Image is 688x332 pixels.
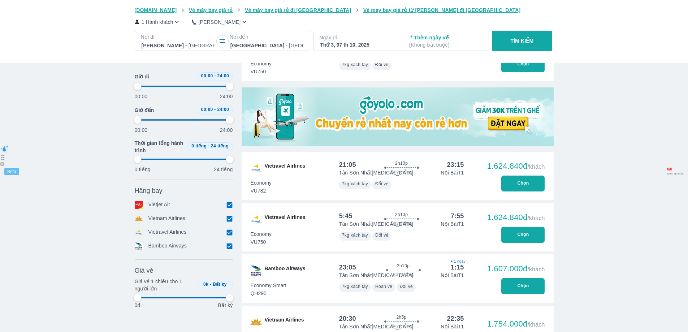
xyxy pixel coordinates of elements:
[135,186,163,195] span: Hãng bay
[251,238,272,246] span: VU750
[339,212,352,220] div: 5:45
[265,214,306,225] span: Vietravel Airlines
[214,166,233,173] p: 24 tiếng
[201,107,213,112] span: 00:00
[250,162,262,174] img: VU
[214,107,216,112] span: -
[245,7,351,13] span: Vé máy bay giá rẻ đi [GEOGRAPHIC_DATA]
[441,220,464,228] p: Nội Bài T1
[148,215,186,223] p: Vietnam Airlines
[487,162,545,171] div: 1.624.840đ
[342,62,368,67] span: 7kg xách tay
[135,73,149,80] span: Giờ đi
[339,272,414,279] p: Tân Sơn Nhất [MEDICAL_DATA]
[135,93,148,100] p: 00:00
[396,314,406,320] span: 2h5p
[409,41,482,48] p: ( Không bắt buộc )
[375,181,389,186] span: Đổi vé
[409,34,482,48] p: Thêm ngày về
[135,18,181,26] button: 1 Hành khách
[399,284,413,289] span: Đổi vé
[135,166,151,173] p: 0 tiếng
[211,143,229,148] span: 24 tiếng
[251,282,287,289] span: Economy Smart
[251,187,272,194] span: VU782
[397,263,410,269] span: 2h10p
[214,73,216,78] span: -
[251,60,272,67] span: Economy
[441,323,464,330] p: Nội Bài T1
[395,160,408,166] span: 2h10p
[527,266,545,272] span: /khách
[375,284,393,289] span: Hoàn vé
[220,93,233,100] p: 24:00
[451,263,464,272] div: 1:15
[487,213,545,222] div: 1.624.840đ
[230,33,304,40] p: Nơi đến
[441,169,464,176] p: Nội Bài T1
[319,34,394,41] p: Ngày đi
[135,126,148,134] p: 00:00
[487,264,545,273] div: 1.607.000đ
[395,212,408,217] span: 2h10p
[501,227,545,243] button: Chọn
[220,126,233,134] p: 24:00
[148,242,187,250] p: Bamboo Airways
[141,33,215,40] p: Nơi đi
[135,7,554,14] nav: breadcrumb
[189,7,233,13] span: Vé máy bay giá rẻ
[217,107,229,112] span: 24:00
[135,7,177,13] span: [DOMAIN_NAME]
[148,201,170,209] p: Vietjet Air
[191,143,207,148] span: 0 tiếng
[135,302,140,309] p: 0đ
[210,282,211,287] span: -
[527,322,545,328] span: /khách
[501,176,545,191] button: Chọn
[667,167,684,172] span: 0 / 0
[201,73,213,78] span: 00:00
[339,323,414,330] p: Tân Sơn Nhất [MEDICAL_DATA]
[667,172,684,176] span: used queries
[339,263,356,272] div: 23:05
[192,18,248,26] button: [PERSON_NAME]
[342,181,368,186] span: 7kg xách tay
[250,214,262,225] img: VU
[213,282,227,287] span: Bất kỳ
[339,169,414,176] p: Tân Sơn Nhất [MEDICAL_DATA]
[342,233,368,238] span: 7kg xách tay
[135,139,185,154] span: Thời gian tổng hành trình
[198,18,241,26] p: [PERSON_NAME]
[251,68,272,75] span: VU750
[527,215,545,221] span: /khách
[339,314,356,323] div: 20:30
[135,278,195,292] p: Giá vé 1 chiều cho 1 người lớn
[217,73,229,78] span: 24:00
[447,160,464,169] div: 23:15
[447,314,464,323] div: 22:35
[265,265,306,276] span: Bamboo Airways
[148,228,187,236] p: Vietravel Airlines
[265,162,306,174] span: Vietravel Airlines
[527,164,545,170] span: /khách
[342,284,368,289] span: 7kg xách tay
[320,41,393,48] div: Thứ 3, 07 th 10, 2025
[242,87,554,146] img: media-0
[4,168,19,175] div: Beta
[203,282,208,287] span: 0k
[375,62,389,67] span: Đổi vé
[251,230,272,238] span: Economy
[250,316,262,328] img: VN
[135,107,154,114] span: Giờ đến
[451,259,464,264] span: + 1 ngày
[501,278,545,294] button: Chọn
[375,233,389,238] span: Đổi vé
[492,31,552,51] button: TÌM KIẾM
[487,320,545,328] div: 1.754.000đ
[441,272,464,279] p: Nội Bài T1
[501,56,545,72] button: Chọn
[251,290,287,297] span: QH290
[208,143,209,148] span: -
[451,212,464,220] div: 7:55
[339,220,414,228] p: Tân Sơn Nhất [MEDICAL_DATA]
